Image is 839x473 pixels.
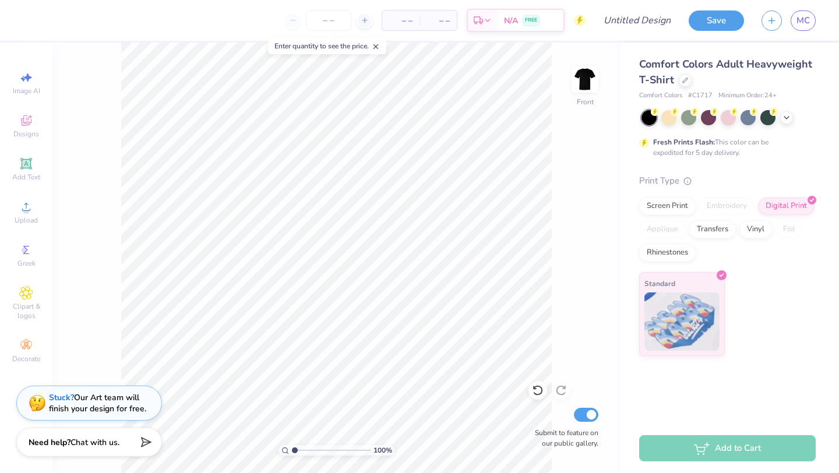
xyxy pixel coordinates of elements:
div: Screen Print [639,197,696,215]
span: Chat with us. [70,437,119,448]
a: MC [791,10,816,31]
div: Transfers [689,221,736,238]
input: Untitled Design [594,9,680,32]
div: Digital Print [758,197,815,215]
strong: Fresh Prints Flash: [653,137,715,147]
div: Vinyl [739,221,772,238]
div: Front [577,97,594,107]
span: Clipart & logos [6,302,47,320]
span: 100 % [373,445,392,456]
span: Comfort Colors Adult Heavyweight T-Shirt [639,57,812,87]
button: Save [689,10,744,31]
span: MC [796,14,810,27]
div: Applique [639,221,686,238]
span: – – [426,15,450,27]
span: Standard [644,277,675,290]
span: Add Text [12,172,40,182]
span: FREE [525,16,537,24]
input: – – [306,10,351,31]
strong: Need help? [29,437,70,448]
span: Decorate [12,354,40,363]
span: Greek [17,259,36,268]
strong: Stuck? [49,392,74,403]
div: Embroidery [699,197,755,215]
div: Our Art team will finish your design for free. [49,392,146,414]
img: Standard [644,292,720,351]
span: Comfort Colors [639,91,682,101]
span: N/A [504,15,518,27]
span: Upload [15,216,38,225]
span: – – [389,15,413,27]
span: # C1717 [688,91,713,101]
span: Minimum Order: 24 + [718,91,777,101]
span: Designs [13,129,39,139]
div: Foil [775,221,803,238]
label: Submit to feature on our public gallery. [528,428,598,449]
div: This color can be expedited for 5 day delivery. [653,137,796,158]
span: Image AI [13,86,40,96]
div: Print Type [639,174,816,188]
div: Rhinestones [639,244,696,262]
img: Front [573,68,597,91]
div: Enter quantity to see the price. [268,38,386,54]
